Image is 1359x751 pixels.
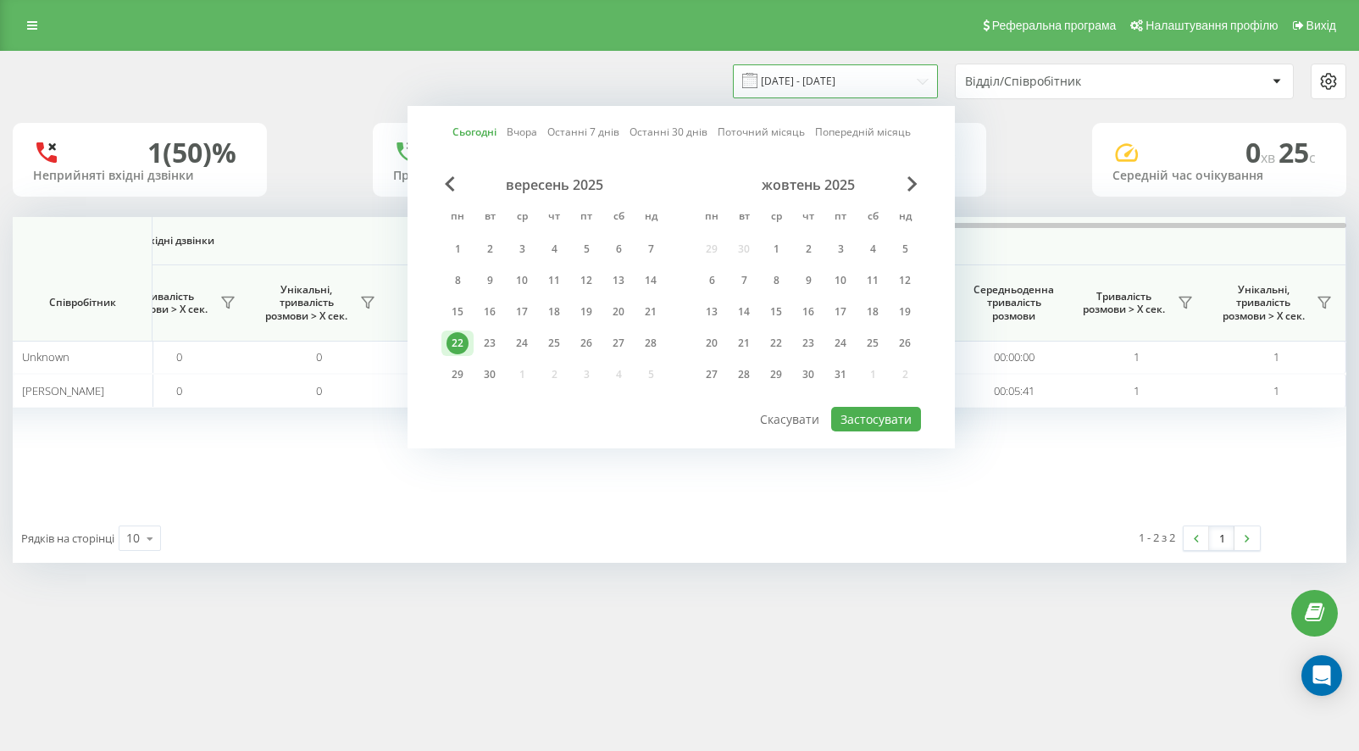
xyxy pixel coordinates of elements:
[728,362,760,387] div: вт 28 жовт 2025 р.
[575,301,597,323] div: 19
[1301,655,1342,696] div: Open Intercom Messenger
[765,301,787,323] div: 15
[718,124,805,140] a: Поточний місяць
[22,349,69,364] span: Unknown
[731,205,757,231] abbr: вівторок
[445,205,470,231] abbr: понеділок
[1145,19,1278,32] span: Налаштування профілю
[607,332,630,354] div: 27
[570,331,602,356] div: пт 26 вер 2025 р.
[857,268,889,293] div: сб 11 жовт 2025 р.
[635,236,667,262] div: нд 7 вер 2025 р.
[479,238,501,260] div: 2
[815,124,911,140] a: Попередній місяць
[1309,148,1316,167] span: c
[402,290,481,316] span: Середній час очікування
[696,299,728,325] div: пн 13 жовт 2025 р.
[389,341,495,374] td: 00:00:00
[479,270,501,292] div: 9
[1112,169,1326,183] div: Середній час очікування
[640,270,662,292] div: 14
[765,364,787,386] div: 29
[33,169,247,183] div: Неприйняті вхідні дзвінки
[828,205,853,231] abbr: п’ятниця
[763,205,789,231] abbr: середа
[445,176,455,192] span: Previous Month
[316,349,322,364] span: 0
[447,270,469,292] div: 8
[894,332,916,354] div: 26
[862,270,884,292] div: 11
[447,238,469,260] div: 1
[575,238,597,260] div: 5
[511,332,533,354] div: 24
[857,299,889,325] div: сб 18 жовт 2025 р.
[1134,383,1140,398] span: 1
[506,268,538,293] div: ср 10 вер 2025 р.
[543,332,565,354] div: 25
[602,331,635,356] div: сб 27 вер 2025 р.
[824,331,857,356] div: пт 24 жовт 2025 р.
[907,176,918,192] span: Next Month
[640,332,662,354] div: 28
[507,124,537,140] a: Вчора
[543,301,565,323] div: 18
[760,236,792,262] div: ср 1 жовт 2025 р.
[733,364,755,386] div: 28
[118,290,215,316] span: Тривалість розмови > Х сек.
[857,236,889,262] div: сб 4 жовт 2025 р.
[696,362,728,387] div: пн 27 жовт 2025 р.
[728,299,760,325] div: вт 14 жовт 2025 р.
[441,331,474,356] div: пн 22 вер 2025 р.
[699,205,724,231] abbr: понеділок
[824,299,857,325] div: пт 17 жовт 2025 р.
[638,205,663,231] abbr: неділя
[765,270,787,292] div: 8
[696,268,728,293] div: пн 6 жовт 2025 р.
[701,270,723,292] div: 6
[765,332,787,354] div: 22
[21,531,114,546] span: Рядків на сторінці
[640,238,662,260] div: 7
[506,299,538,325] div: ср 17 вер 2025 р.
[474,362,506,387] div: вт 30 вер 2025 р.
[792,268,824,293] div: чт 9 жовт 2025 р.
[607,301,630,323] div: 20
[147,136,236,169] div: 1 (50)%
[824,268,857,293] div: пт 10 жовт 2025 р.
[543,238,565,260] div: 4
[506,236,538,262] div: ср 3 вер 2025 р.
[728,268,760,293] div: вт 7 жовт 2025 р.
[511,238,533,260] div: 3
[889,268,921,293] div: нд 12 жовт 2025 р.
[538,268,570,293] div: чт 11 вер 2025 р.
[447,301,469,323] div: 15
[574,205,599,231] abbr: п’ятниця
[824,362,857,387] div: пт 31 жовт 2025 р.
[797,270,819,292] div: 9
[992,19,1117,32] span: Реферальна програма
[447,364,469,386] div: 29
[474,299,506,325] div: вт 16 вер 2025 р.
[570,236,602,262] div: пт 5 вер 2025 р.
[447,332,469,354] div: 22
[607,238,630,260] div: 6
[1279,134,1316,170] span: 25
[701,301,723,323] div: 13
[1134,349,1140,364] span: 1
[796,205,821,231] abbr: четвер
[696,331,728,356] div: пн 20 жовт 2025 р.
[474,331,506,356] div: вт 23 вер 2025 р.
[538,299,570,325] div: чт 18 вер 2025 р.
[860,205,885,231] abbr: субота
[892,205,918,231] abbr: неділя
[862,301,884,323] div: 18
[538,236,570,262] div: чт 4 вер 2025 р.
[22,383,104,398] span: [PERSON_NAME]
[760,362,792,387] div: ср 29 жовт 2025 р.
[477,205,502,231] abbr: вівторок
[635,268,667,293] div: нд 14 вер 2025 р.
[602,268,635,293] div: сб 13 вер 2025 р.
[829,270,851,292] div: 10
[607,270,630,292] div: 13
